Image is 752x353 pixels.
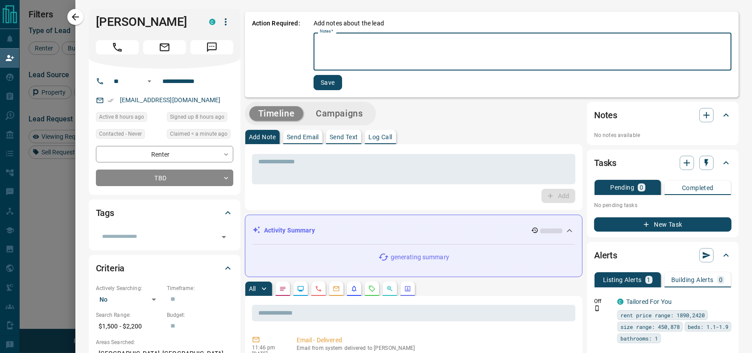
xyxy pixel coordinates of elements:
[594,297,612,305] p: Off
[167,284,233,292] p: Timeframe:
[96,146,233,162] div: Renter
[647,277,651,283] p: 1
[603,277,642,283] p: Listing Alerts
[594,305,600,311] svg: Push Notification Only
[330,134,358,140] p: Send Text
[252,222,575,239] div: Activity Summary
[594,245,731,266] div: Alerts
[99,129,142,138] span: Contacted - Never
[620,322,680,331] span: size range: 450,878
[594,131,731,139] p: No notes available
[617,299,624,305] div: condos.ca
[307,106,372,121] button: Campaigns
[249,106,304,121] button: Timeline
[297,285,304,292] svg: Lead Browsing Activity
[682,185,714,191] p: Completed
[96,202,233,224] div: Tags
[96,170,233,186] div: TBD
[170,112,224,121] span: Signed up 8 hours ago
[594,104,731,126] div: Notes
[620,311,705,320] span: rent price range: 1890,2420
[368,285,376,292] svg: Requests
[249,286,256,292] p: All
[719,277,723,283] p: 0
[594,152,731,174] div: Tasks
[96,292,162,307] div: No
[594,248,617,262] h2: Alerts
[620,334,658,343] span: bathrooms: 1
[96,15,196,29] h1: [PERSON_NAME]
[594,199,731,212] p: No pending tasks
[314,19,384,28] p: Add notes about the lead
[96,257,233,279] div: Criteria
[626,298,672,305] a: Tailored For You
[610,184,634,191] p: Pending
[368,134,392,140] p: Log Call
[218,231,230,243] button: Open
[249,134,276,140] p: Add Note
[264,226,315,235] p: Activity Summary
[279,285,286,292] svg: Notes
[107,97,114,104] svg: Email Verified
[671,277,714,283] p: Building Alerts
[96,319,162,334] p: $1,500 - $2,200
[96,112,162,125] div: Fri Aug 15 2025
[640,184,643,191] p: 0
[391,253,449,262] p: generating summary
[404,285,411,292] svg: Agent Actions
[99,112,144,121] span: Active 8 hours ago
[96,338,233,346] p: Areas Searched:
[252,19,300,90] p: Action Required:
[333,285,340,292] svg: Emails
[688,322,728,331] span: beds: 1.1-1.9
[351,285,358,292] svg: Listing Alerts
[120,96,221,104] a: [EMAIL_ADDRESS][DOMAIN_NAME]
[252,345,283,351] p: 11:46 pm
[96,40,139,54] span: Call
[143,40,186,54] span: Email
[297,336,572,345] p: Email - Delivered
[167,112,233,125] div: Fri Aug 15 2025
[315,285,322,292] svg: Calls
[167,311,233,319] p: Budget:
[190,40,233,54] span: Message
[297,345,572,351] p: Email from system delivered to [PERSON_NAME]
[594,217,731,232] button: New Task
[170,129,227,138] span: Claimed < a minute ago
[96,284,162,292] p: Actively Searching:
[209,19,215,25] div: condos.ca
[287,134,319,140] p: Send Email
[594,108,617,122] h2: Notes
[314,75,342,90] button: Save
[96,206,114,220] h2: Tags
[144,76,155,87] button: Open
[96,311,162,319] p: Search Range:
[320,29,333,34] label: Notes
[96,261,125,275] h2: Criteria
[386,285,393,292] svg: Opportunities
[167,129,233,141] div: Sat Aug 16 2025
[594,156,616,170] h2: Tasks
